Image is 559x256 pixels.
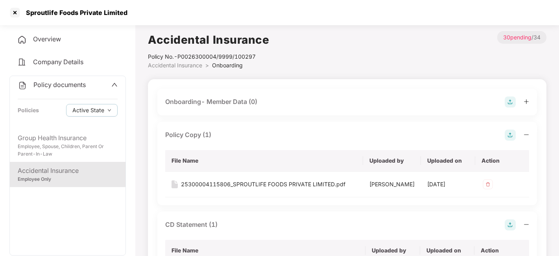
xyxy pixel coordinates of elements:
div: Sproutlife Foods Private Limited [21,9,127,17]
div: Accidental Insurance [18,166,118,176]
th: Action [475,150,529,172]
span: Onboarding [212,62,243,69]
div: [PERSON_NAME] [369,180,415,189]
img: svg+xml;base64,PHN2ZyB4bWxucz0iaHR0cDovL3d3dy53My5vcmcvMjAwMC9zdmciIHdpZHRoPSIyOCIgaGVpZ2h0PSIyOC... [505,219,516,230]
img: svg+xml;base64,PHN2ZyB4bWxucz0iaHR0cDovL3d3dy53My5vcmcvMjAwMC9zdmciIHdpZHRoPSIyNCIgaGVpZ2h0PSIyNC... [17,35,27,45]
span: Active State [72,106,104,115]
div: Policy Copy (1) [165,130,211,140]
div: Policies [18,106,39,115]
div: Employee Only [18,176,118,183]
img: svg+xml;base64,PHN2ZyB4bWxucz0iaHR0cDovL3d3dy53My5vcmcvMjAwMC9zdmciIHdpZHRoPSIyOCIgaGVpZ2h0PSIyOC... [505,130,516,141]
th: File Name [165,150,363,172]
span: Accidental Insurance [148,62,202,69]
div: Policy No.- P0026300004/9999/100297 [148,52,269,61]
span: minus [524,132,529,137]
img: svg+xml;base64,PHN2ZyB4bWxucz0iaHR0cDovL3d3dy53My5vcmcvMjAwMC9zdmciIHdpZHRoPSIyNCIgaGVpZ2h0PSIyNC... [18,81,27,90]
div: CD Statement (1) [165,220,218,230]
img: svg+xml;base64,PHN2ZyB4bWxucz0iaHR0cDovL3d3dy53My5vcmcvMjAwMC9zdmciIHdpZHRoPSIyNCIgaGVpZ2h0PSIyNC... [17,58,27,67]
th: Uploaded on [421,150,475,172]
h1: Accidental Insurance [148,31,269,48]
span: down [107,108,111,113]
div: Employee, Spouse, Children, Parent Or Parent-In-Law [18,143,118,158]
span: plus [524,99,529,104]
img: svg+xml;base64,PHN2ZyB4bWxucz0iaHR0cDovL3d3dy53My5vcmcvMjAwMC9zdmciIHdpZHRoPSIzMiIgaGVpZ2h0PSIzMi... [482,178,494,191]
span: Company Details [33,58,83,66]
div: [DATE] [427,180,469,189]
div: Onboarding- Member Data (0) [165,97,257,107]
span: Overview [33,35,61,43]
div: Group Health Insurance [18,133,118,143]
span: > [205,62,209,69]
img: svg+xml;base64,PHN2ZyB4bWxucz0iaHR0cDovL3d3dy53My5vcmcvMjAwMC9zdmciIHdpZHRoPSIyOCIgaGVpZ2h0PSIyOC... [505,96,516,108]
span: Policy documents [33,81,86,89]
span: up [111,82,118,88]
th: Uploaded by [363,150,421,172]
div: 25300004115806_SPROUTLIFE FOODS PRIVATE LIMITED.pdf [181,180,345,189]
span: 30 pending [503,34,531,41]
button: Active Statedown [66,104,118,117]
span: minus [524,222,529,227]
p: / 34 [497,31,546,44]
img: svg+xml;base64,PHN2ZyB4bWxucz0iaHR0cDovL3d3dy53My5vcmcvMjAwMC9zdmciIHdpZHRoPSIxNiIgaGVpZ2h0PSIyMC... [172,180,178,188]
